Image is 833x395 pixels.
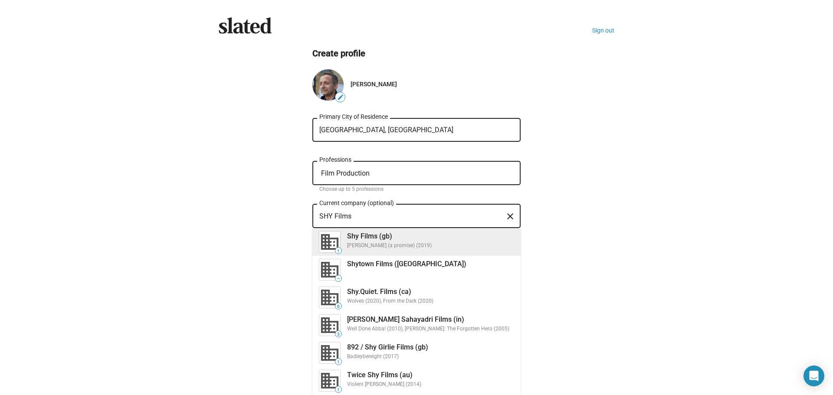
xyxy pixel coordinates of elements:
[347,343,514,352] div: 892 / Shy Girlie Films (gb)
[803,366,824,386] div: Open Intercom Messenger
[347,315,514,324] div: [PERSON_NAME] Sahayadri Films (in)
[351,81,521,88] div: [PERSON_NAME]
[337,94,344,101] mat-icon: edit
[347,353,514,360] div: Badleybereight (2017)
[335,304,341,309] span: 8
[347,232,514,241] div: Shy Films (gb)
[335,387,341,392] span: 1
[319,186,384,193] mat-hint: Choose up to 5 professions
[592,27,614,34] a: Sign out
[335,248,341,254] span: 1
[347,287,514,296] div: Shy.Quiet. Films (ca)
[347,298,514,305] div: Wolves (2020), From the Dark (2020)
[335,276,341,281] span: —
[347,370,514,379] div: Twice Shy Films (au)
[505,210,515,223] mat-icon: close
[347,242,514,249] div: [PERSON_NAME] (a promise) (2019)
[335,359,341,365] span: 1
[347,259,514,268] div: Shytown Films ([GEOGRAPHIC_DATA])
[347,326,514,333] div: Well Done Abba! (2010), [PERSON_NAME]: The Forgotten Hero (2005)
[312,48,521,59] h2: Create profile
[347,381,514,388] div: Violent [PERSON_NAME] (2014)
[335,332,341,337] span: 3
